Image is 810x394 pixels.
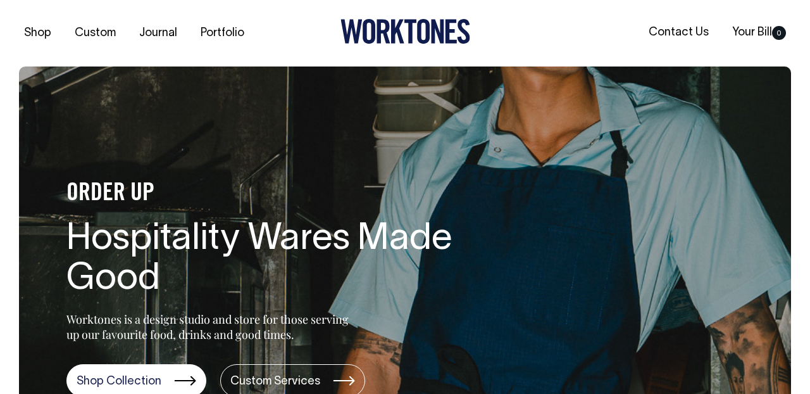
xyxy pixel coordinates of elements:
[66,312,354,342] p: Worktones is a design studio and store for those serving up our favourite food, drinks and good t...
[66,220,471,301] h1: Hospitality Wares Made Good
[772,26,786,40] span: 0
[70,23,121,44] a: Custom
[196,23,249,44] a: Portfolio
[134,23,182,44] a: Journal
[19,23,56,44] a: Shop
[66,181,471,207] h4: ORDER UP
[727,22,791,43] a: Your Bill0
[644,22,714,43] a: Contact Us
